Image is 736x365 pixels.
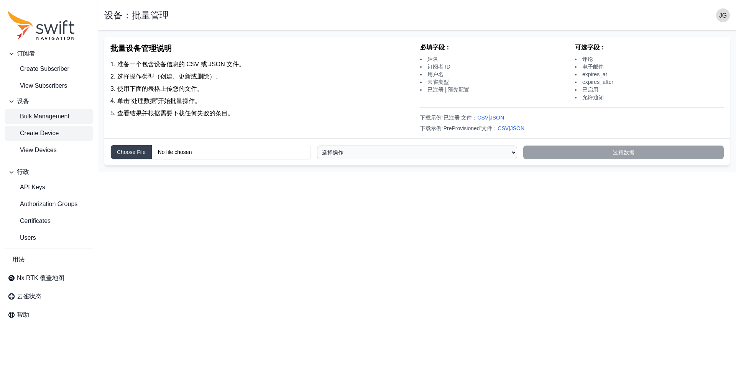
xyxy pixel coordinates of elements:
span: View Devices [8,146,57,155]
a: View Devices [5,142,93,158]
font: 电子邮件 [582,64,604,70]
font: 设备：批量管理 [104,10,169,20]
font: 单击“处理数据”开始批量操作。 [117,98,201,104]
font: 查看结果并根据需要下载任何失败的条目。 [117,110,234,116]
button: 行政 [5,164,93,180]
font: 已启用 [582,87,598,93]
font: 准备一个包含设备信息的 CSV 或 JSON 文件。 [117,61,245,67]
font: expires_after [582,79,613,85]
a: 云雀状态 [5,289,93,304]
a: Bulk Management [5,109,93,124]
span: Bulk Management [8,112,69,121]
span: Users [8,233,36,242]
span: API Keys [8,183,45,192]
a: Nx RTK 覆盖地图 [5,270,93,286]
span: Certificates [8,216,51,226]
a: API Keys [5,180,93,195]
font: 姓名 [427,56,438,62]
font: 用法 [12,256,25,263]
font: Nx RTK 覆盖地图 [17,275,64,281]
a: 用法 [5,252,93,267]
a: Authorization Groups [5,196,93,212]
font: 下载示例“PreProvisioned”文件： [420,125,498,131]
font: 云雀状态 [17,293,41,300]
span: Create Device [8,129,59,138]
font: 行政 [17,169,29,175]
a: JSON [490,115,504,121]
a: View Subscribers [5,78,93,93]
a: Certificates [5,213,93,229]
span: Authorization Groups [8,200,77,209]
a: CSV [477,115,488,121]
font: | [509,125,510,131]
font: 设备 [17,98,29,104]
font: 帮助 [17,311,29,318]
a: JSON [510,125,524,131]
font: 订阅者 [17,50,35,57]
a: Users [5,230,93,246]
font: 可选字段： [575,44,606,51]
font: 已注册 | 预先配置 [427,87,469,93]
img: 用户照片 [716,8,730,22]
font: 评论 [582,56,593,62]
font: 用户名 [427,71,444,77]
button: 设备 [5,93,93,109]
font: 批量设备管理说明 [110,44,172,52]
font: 云雀类型 [427,79,449,85]
font: 使用下面的表格上传您的文件。 [117,85,203,92]
a: Create Subscriber [5,61,93,77]
a: 帮助 [5,307,93,322]
font: 订阅者 ID [427,64,450,70]
span: View Subscribers [8,81,67,90]
a: Create Device [5,126,93,141]
font: | [488,115,490,121]
font: 下载示例“已注册”文件： [420,115,477,121]
font: 选择操作类型（创建、更新或删除）。 [117,73,222,80]
font: 必填字段： [420,44,451,51]
span: Create Subscriber [8,64,69,74]
font: expires_at [582,71,607,77]
a: CSV [498,125,509,131]
button: 订阅者 [5,46,93,61]
font: 允许通知 [582,94,604,100]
